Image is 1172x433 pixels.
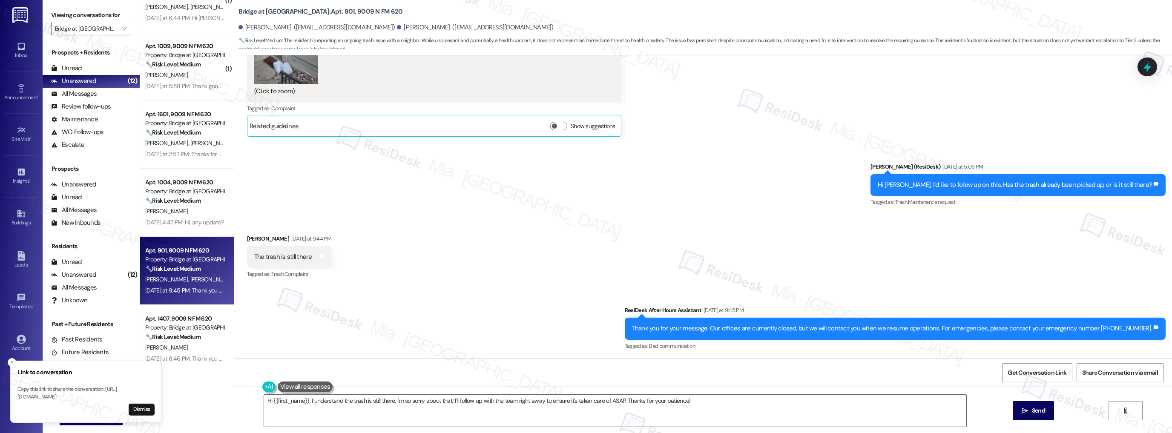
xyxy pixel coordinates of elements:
div: Past Residents [51,335,103,344]
i:  [1022,407,1028,414]
div: Property: Bridge at [GEOGRAPHIC_DATA] [145,119,224,128]
div: (12) [126,75,140,88]
span: [PERSON_NAME] [190,275,233,283]
div: All Messages [51,283,97,292]
a: Site Visit • [4,123,38,146]
div: Unread [51,64,82,73]
i:  [1122,407,1129,414]
div: Unanswered [51,77,96,86]
div: [DATE] at 9:45 PM: Thank you for your message. Our offices are currently closed, but we will cont... [145,287,668,294]
span: Send [1032,406,1045,415]
span: • [33,302,34,308]
div: Tagged as: [870,196,1166,208]
button: Close toast [8,358,16,367]
div: Prospects + Residents [43,48,140,57]
div: [DATE] at 5:06 PM [940,162,983,171]
div: Apt. 901, 9009 N FM 620 [145,246,224,255]
span: [PERSON_NAME] [145,275,190,283]
div: WO Follow-ups [51,128,103,137]
div: [DATE] at 9:45 PM [701,306,744,315]
div: [DATE] at 9:44 PM [289,234,331,243]
div: Related guidelines [250,122,299,134]
span: Share Conversation via email [1082,368,1158,377]
div: Unread [51,258,82,267]
span: [PERSON_NAME] [190,3,233,11]
span: Trash , [895,198,908,206]
span: Complaint [284,270,308,278]
span: Complaint [271,105,295,112]
div: (Click to zoom) [254,87,608,96]
div: The trash is still there [254,252,312,261]
div: [DATE] 4:47 PM: Hi, any update? [145,218,224,226]
div: Tagged as: [247,102,621,115]
span: Maintenance request [908,198,956,206]
label: Show suggestions [571,122,615,131]
div: Prospects [43,164,140,173]
div: Apt. 1407, 9009 N FM 620 [145,314,224,323]
div: Tagged as: [625,340,1166,352]
a: Inbox [4,39,38,62]
i:  [122,25,126,32]
div: Unread [51,193,82,202]
button: Share Conversation via email [1077,363,1163,382]
div: Unknown [51,296,87,305]
div: Apt. 1004, 9009 N FM 620 [145,178,224,187]
div: New Inbounds [51,218,101,227]
div: Future Residents [51,348,109,357]
strong: 🔧 Risk Level: Medium [145,333,201,341]
div: Property: Bridge at [GEOGRAPHIC_DATA] [145,323,224,332]
div: ResiDesk After Hours Assistant [625,306,1166,318]
textarea: Hi {{first_name}}, I understand the trash is still there. I'm so sorry about that! I'll follow up... [264,395,967,427]
div: [PERSON_NAME] [247,234,332,246]
a: Templates • [4,290,38,313]
div: Escalate [51,141,84,149]
div: Property: Bridge at [GEOGRAPHIC_DATA] [145,187,224,196]
div: Residents [43,242,140,251]
a: Insights • [4,165,38,188]
div: [DATE] at 5:58 PM: Thank goodness they spayed and jelled some area's [DATE]. I thought someone wa... [145,82,565,90]
button: Send [1013,401,1054,420]
span: [PERSON_NAME] [145,344,188,351]
div: Tagged as: [247,268,332,280]
span: • [31,135,32,141]
div: Property: Bridge at [GEOGRAPHIC_DATA] [145,255,224,264]
div: Review follow-ups [51,102,111,111]
div: Apt. 1601, 9009 N FM 620 [145,110,224,119]
div: [PERSON_NAME]. ([EMAIL_ADDRESS][DOMAIN_NAME]) [397,23,554,32]
a: Buildings [4,206,38,229]
span: [PERSON_NAME] [145,71,188,79]
a: Account [4,332,38,355]
strong: 🔧 Risk Level: Medium [145,60,201,68]
div: Maintenance [51,115,98,124]
div: [PERSON_NAME]. ([EMAIL_ADDRESS][DOMAIN_NAME]) [238,23,395,32]
strong: 🔧 Risk Level: Medium [145,197,201,204]
strong: 🔧 Risk Level: Medium [145,265,201,272]
span: : The resident is reporting an ongoing trash issue with a neighbor. While unpleasant and potentia... [238,36,1172,54]
span: Trash , [271,270,284,278]
div: Unanswered [51,180,96,189]
button: Get Conversation Link [1002,363,1072,382]
span: [PERSON_NAME] [145,3,190,11]
button: Dismiss [129,404,155,416]
b: Bridge at [GEOGRAPHIC_DATA]: Apt. 901, 9009 N FM 620 [238,7,403,16]
div: Thank you for your message. Our offices are currently closed, but we will contact you when we res... [632,324,1152,333]
span: • [38,93,39,99]
strong: 🔧 Risk Level: Medium [238,37,284,44]
div: Unanswered [51,270,96,279]
strong: 🔧 Risk Level: Medium [145,129,201,136]
a: Leads [4,249,38,272]
img: ResiDesk Logo [12,7,30,23]
div: Apt. 1009, 9009 N FM 620 [145,42,224,51]
div: (12) [126,268,140,281]
div: All Messages [51,89,97,98]
div: [DATE] at 6:44 PM: Hi [PERSON_NAME], me again. Are you getting my messages?? [145,14,347,22]
div: Property: Bridge at [GEOGRAPHIC_DATA] [145,51,224,60]
span: [PERSON_NAME] [145,139,190,147]
h3: Link to conversation [17,368,155,377]
div: Past + Future Residents [43,320,140,329]
span: Bad communication [649,342,695,350]
span: Get Conversation Link [1008,368,1066,377]
a: Support [4,374,38,397]
div: [PERSON_NAME] (ResiDesk) [870,162,1166,174]
input: All communities [55,22,118,35]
